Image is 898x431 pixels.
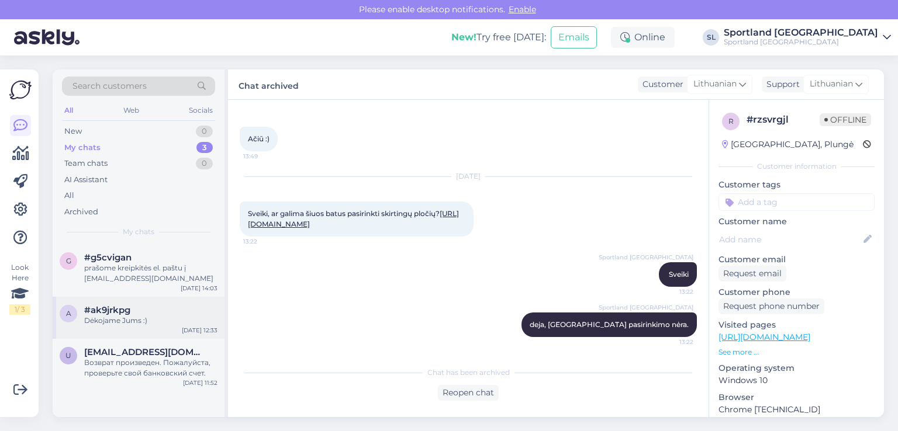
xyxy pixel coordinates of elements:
[719,193,875,211] input: Add a tag
[64,142,101,154] div: My chats
[719,215,875,228] p: Customer name
[719,179,875,191] p: Customer tags
[599,253,693,262] span: Sportland [GEOGRAPHIC_DATA]
[551,26,597,48] button: Emails
[530,320,689,329] span: deja, [GEOGRAPHIC_DATA] pasirinkimo nėra.
[181,284,217,293] div: [DATE] 14:03
[243,237,287,246] span: 13:22
[722,138,854,151] div: [GEOGRAPHIC_DATA], Plungė
[724,37,878,47] div: Sportland [GEOGRAPHIC_DATA]
[66,256,71,265] span: g
[719,319,875,331] p: Visited pages
[84,252,132,263] span: #g5cvigan
[650,338,693,346] span: 13:22
[599,303,693,312] span: Sportland [GEOGRAPHIC_DATA]
[248,134,270,143] span: Ačiū :)
[820,113,871,126] span: Offline
[719,332,810,342] a: [URL][DOMAIN_NAME]
[810,78,853,91] span: Lithuanian
[9,262,30,315] div: Look Here
[196,158,213,169] div: 0
[427,367,510,378] span: Chat has been archived
[724,28,878,37] div: Sportland [GEOGRAPHIC_DATA]
[669,270,689,279] span: Sveiki
[747,113,820,127] div: # rzsvrgjl
[182,326,217,335] div: [DATE] 12:33
[638,78,683,91] div: Customer
[84,357,217,378] div: Возврат произведен. Пожалуйста, проверьте свой банковский счет.
[64,158,108,169] div: Team chats
[693,78,737,91] span: Lithuanian
[719,298,824,314] div: Request phone number
[65,351,71,360] span: u
[84,347,206,357] span: ulichkakuzmic28@gmail.com
[64,206,98,218] div: Archived
[438,385,499,401] div: Reopen chat
[196,142,213,154] div: 3
[72,80,147,92] span: Search customers
[703,29,719,46] div: SL
[719,374,875,387] p: Windows 10
[719,253,875,266] p: Customer email
[240,171,697,182] div: [DATE]
[84,263,217,284] div: prašome kreipkitės el. paštu į [EMAIL_ADDRESS][DOMAIN_NAME]
[62,103,75,118] div: All
[762,78,800,91] div: Support
[451,30,546,44] div: Try free [DATE]:
[719,286,875,298] p: Customer phone
[650,287,693,296] span: 13:22
[121,103,141,118] div: Web
[719,347,875,357] p: See more ...
[64,174,108,186] div: AI Assistant
[84,315,217,326] div: Dėkojame Jums :)
[719,266,786,281] div: Request email
[451,32,476,43] b: New!
[186,103,215,118] div: Socials
[123,227,154,237] span: My chats
[719,391,875,404] p: Browser
[64,190,74,201] div: All
[66,309,71,318] span: a
[183,378,217,387] div: [DATE] 11:52
[724,28,891,47] a: Sportland [GEOGRAPHIC_DATA]Sportland [GEOGRAPHIC_DATA]
[84,305,130,315] span: #ak9jrkpg
[505,4,540,15] span: Enable
[239,77,299,92] label: Chat archived
[9,79,32,101] img: Askly Logo
[728,117,734,126] span: r
[719,404,875,416] p: Chrome [TECHNICAL_ID]
[611,27,675,48] div: Online
[719,161,875,172] div: Customer information
[719,362,875,374] p: Operating system
[64,126,82,137] div: New
[719,233,861,246] input: Add name
[9,304,30,315] div: 1 / 3
[243,152,287,161] span: 13:49
[196,126,213,137] div: 0
[248,209,459,228] span: Sveiki, ar galima šiuos batus pasirinkti skirtingų pločių?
